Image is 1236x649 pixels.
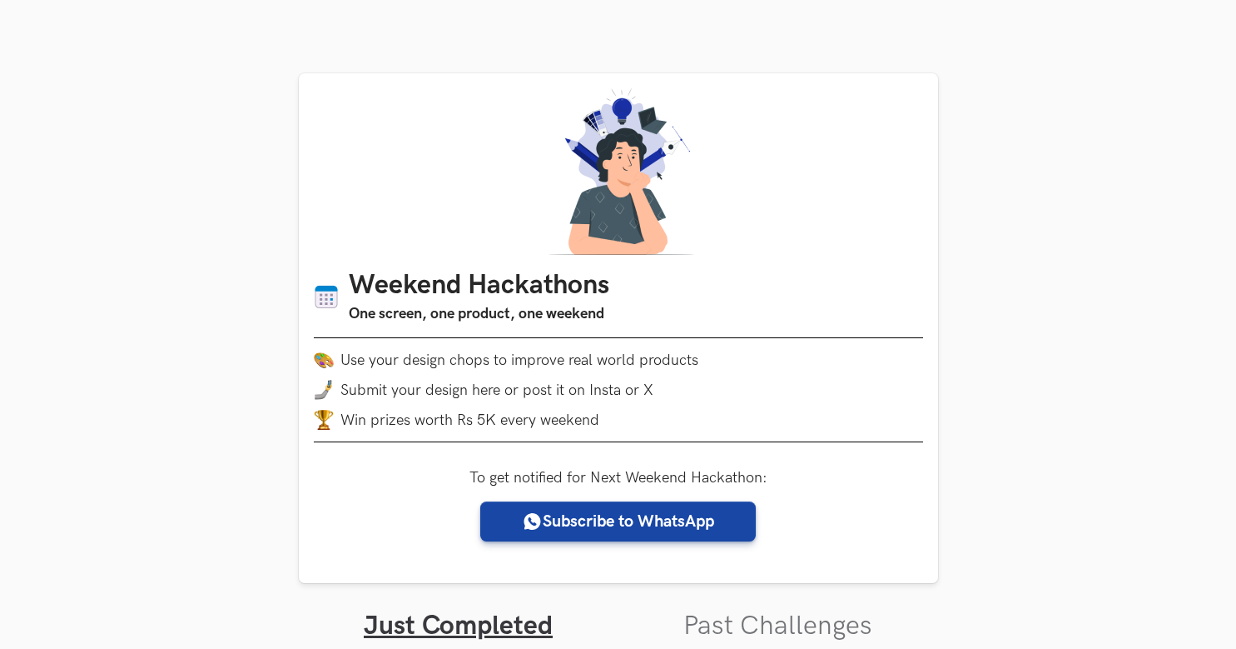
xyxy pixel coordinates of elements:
[314,350,334,370] img: palette.png
[364,610,553,642] a: Just Completed
[340,382,653,399] span: Submit your design here or post it on Insta or X
[469,469,767,487] label: To get notified for Next Weekend Hackathon:
[539,88,698,255] img: A designer thinking
[480,502,756,542] a: Subscribe to WhatsApp
[314,350,923,370] li: Use your design chops to improve real world products
[314,284,339,310] img: Calendar icon
[299,583,938,642] ul: Tabs Interface
[314,410,334,430] img: trophy.png
[349,302,609,326] h3: One screen, one product, one weekend
[683,610,872,642] a: Past Challenges
[349,270,609,302] h1: Weekend Hackathons
[314,380,334,400] img: mobile-in-hand.png
[314,410,923,430] li: Win prizes worth Rs 5K every weekend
